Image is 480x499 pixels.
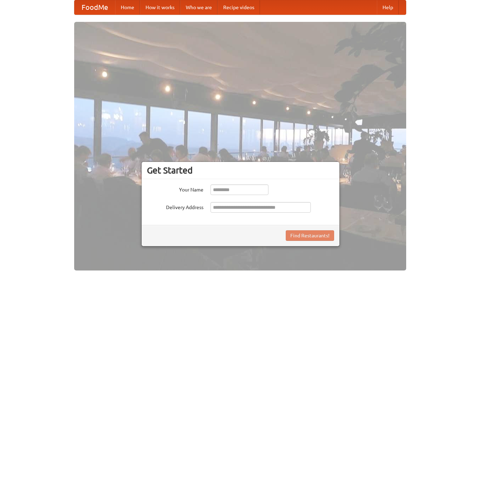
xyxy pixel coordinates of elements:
[147,165,334,176] h3: Get Started
[147,202,203,211] label: Delivery Address
[218,0,260,14] a: Recipe videos
[115,0,140,14] a: Home
[180,0,218,14] a: Who we are
[75,0,115,14] a: FoodMe
[140,0,180,14] a: How it works
[147,184,203,193] label: Your Name
[286,230,334,241] button: Find Restaurants!
[377,0,399,14] a: Help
